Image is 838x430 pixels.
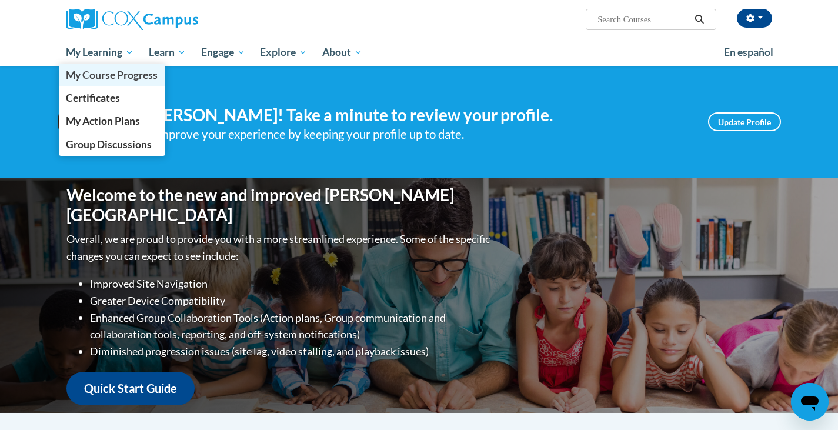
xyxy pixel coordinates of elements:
span: Learn [149,45,186,59]
span: My Course Progress [66,69,158,81]
li: Improved Site Navigation [90,275,493,292]
li: Enhanced Group Collaboration Tools (Action plans, Group communication and collaboration tools, re... [90,309,493,344]
iframe: Button to launch messaging window [791,383,829,421]
h4: Hi [PERSON_NAME]! Take a minute to review your profile. [128,105,690,125]
a: Learn [141,39,193,66]
span: My Action Plans [66,115,140,127]
span: Group Discussions [66,138,152,151]
input: Search Courses [596,12,690,26]
button: Account Settings [737,9,772,28]
a: Quick Start Guide [66,372,195,405]
a: My Action Plans [59,109,166,132]
span: En español [724,46,773,58]
a: Update Profile [708,112,781,131]
div: Help improve your experience by keeping your profile up to date. [128,125,690,144]
a: About [315,39,370,66]
li: Greater Device Compatibility [90,292,493,309]
a: My Learning [59,39,142,66]
a: En español [716,40,781,65]
img: Cox Campus [66,9,198,30]
a: My Course Progress [59,64,166,86]
span: About [322,45,362,59]
a: Cox Campus [66,9,290,30]
a: Explore [252,39,315,66]
li: Diminished progression issues (site lag, video stalling, and playback issues) [90,343,493,360]
h1: Welcome to the new and improved [PERSON_NAME][GEOGRAPHIC_DATA] [66,185,493,225]
span: Explore [260,45,307,59]
span: Certificates [66,92,120,104]
button: Search [690,12,708,26]
a: Engage [193,39,253,66]
img: Profile Image [58,95,111,148]
p: Overall, we are proud to provide you with a more streamlined experience. Some of the specific cha... [66,231,493,265]
a: Certificates [59,86,166,109]
div: Main menu [49,39,790,66]
span: My Learning [66,45,133,59]
span: Engage [201,45,245,59]
a: Group Discussions [59,133,166,156]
